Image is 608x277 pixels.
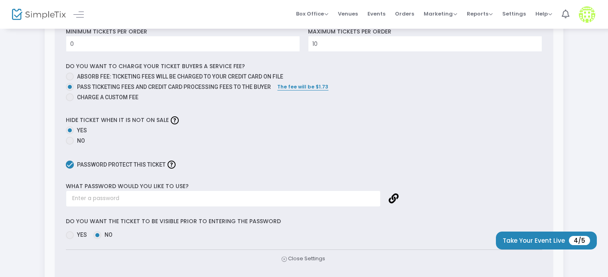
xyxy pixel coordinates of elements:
label: Do you want the ticket to be visible prior to entering the password [66,217,281,226]
label: Do you want to charge your ticket buyers a service fee? [66,62,245,71]
span: Pass ticketing fees and credit card processing fees to the buyer [74,83,271,91]
label: What Password would you like to use? [66,182,189,191]
span: Marketing [424,10,457,18]
span: Venues [338,4,358,24]
span: Close Settings [282,255,325,263]
span: Reports [467,10,493,18]
span: Absorb fee: Ticketing fees will be charged to your credit card on file [77,73,283,80]
label: Minimum tickets per order [66,28,147,36]
button: Take Your Event Live4/5 [496,232,597,249]
span: Settings [502,4,526,24]
span: Charge a custom fee [74,93,138,102]
span: Events [367,4,385,24]
span: 4/5 [569,236,590,245]
label: Hide ticket when it is not on sale [66,114,181,126]
label: Maximum tickets per order [308,28,391,36]
span: Help [535,10,552,18]
span: No [74,137,85,145]
input: Enter a password [66,191,381,207]
span: Yes [74,231,87,239]
span: Password protect this ticket [77,160,166,169]
span: Orders [395,4,414,24]
span: No [101,231,113,239]
img: question-mark [168,161,176,169]
span: Yes [74,126,87,135]
span: The fee will be $1.73 [277,83,328,90]
span: Box Office [296,10,328,18]
img: question-mark [171,116,179,124]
